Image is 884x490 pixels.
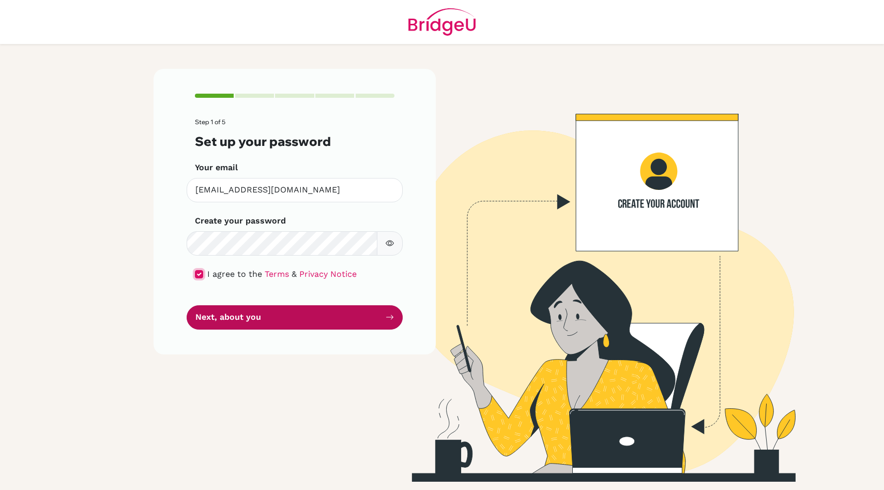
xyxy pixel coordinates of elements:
span: & [292,269,297,279]
input: Insert your email* [187,178,403,202]
span: I agree to the [207,269,262,279]
label: Create your password [195,215,286,227]
h3: Set up your password [195,134,394,149]
button: Next, about you [187,305,403,330]
span: Step 1 of 5 [195,118,225,126]
a: Privacy Notice [299,269,357,279]
img: Create your account [295,69,884,482]
label: Your email [195,161,238,174]
a: Terms [265,269,289,279]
